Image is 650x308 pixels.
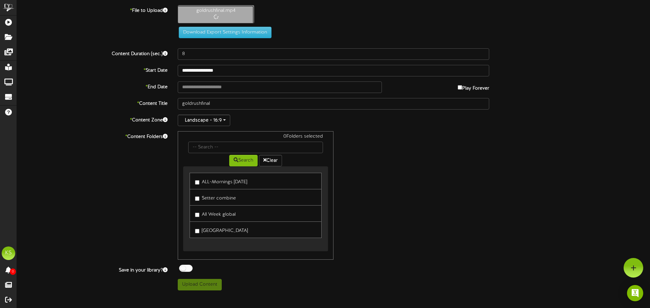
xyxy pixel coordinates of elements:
label: Content Folders [12,131,173,140]
button: Landscape - 16:9 [178,115,230,126]
label: Start Date [12,65,173,74]
label: Play Forever [458,81,489,92]
input: Setter combine [195,196,199,201]
button: Upload Content [178,279,222,290]
label: [GEOGRAPHIC_DATA] [195,225,248,234]
label: ALL-Mornings [DATE] [195,176,247,186]
div: Open Intercom Messenger [627,285,643,301]
label: All Week global [195,209,236,218]
button: Search [229,155,258,166]
label: Content Zone [12,115,173,124]
a: Download Export Settings Information [175,30,272,35]
label: Content Duration (sec.) [12,48,173,57]
button: Download Export Settings Information [179,27,272,38]
input: Play Forever [458,85,462,90]
input: -- Search -- [188,142,323,153]
input: Title of this Content [178,98,489,110]
label: File to Upload [12,5,173,14]
input: [GEOGRAPHIC_DATA] [195,229,199,233]
input: ALL-Mornings [DATE] [195,180,199,185]
input: All Week global [195,213,199,217]
label: Content Title [12,98,173,107]
button: Clear [259,155,282,166]
div: KS [2,246,15,260]
div: 0 Folders selected [183,133,328,142]
label: Setter combine [195,193,236,202]
span: 0 [10,268,16,275]
label: End Date [12,81,173,91]
label: Save in your library? [12,265,173,274]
